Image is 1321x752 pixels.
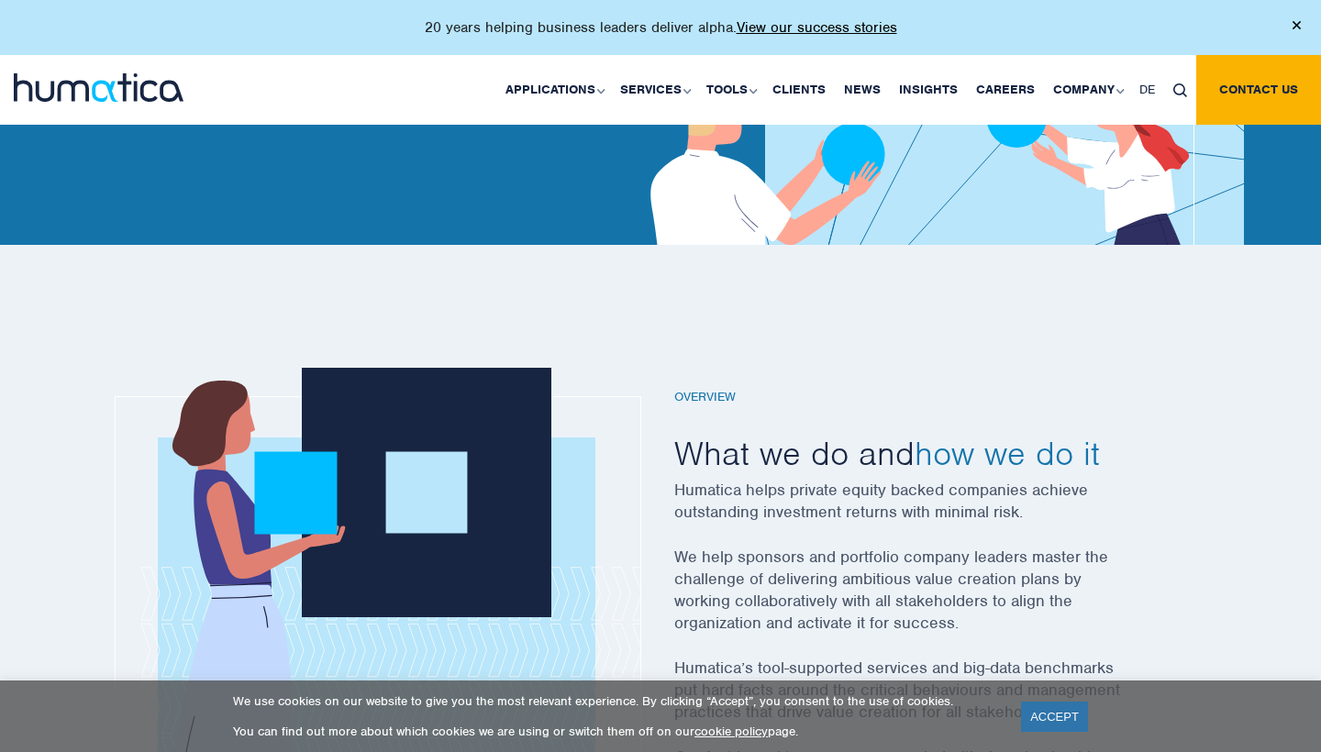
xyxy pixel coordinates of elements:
[915,432,1100,474] span: how we do it
[611,55,697,125] a: Services
[674,657,1170,746] p: Humatica’s tool-supported services and big-data benchmarks put hard facts around the critical beh...
[233,693,998,709] p: We use cookies on our website to give you the most relevant experience. By clicking “Accept”, you...
[1196,55,1321,125] a: Contact us
[496,55,611,125] a: Applications
[835,55,890,125] a: News
[1173,83,1187,97] img: search_icon
[697,55,763,125] a: Tools
[737,18,897,37] a: View our success stories
[1139,82,1155,97] span: DE
[233,724,998,739] p: You can find out more about which cookies we are using or switch them off on our page.
[763,55,835,125] a: Clients
[674,546,1170,657] p: We help sponsors and portfolio company leaders master the challenge of delivering ambitious value...
[967,55,1044,125] a: Careers
[425,18,897,37] p: 20 years helping business leaders deliver alpha.
[674,390,1170,405] h6: Overview
[1044,55,1130,125] a: Company
[674,479,1170,546] p: Humatica helps private equity backed companies achieve outstanding investment returns with minima...
[674,432,1170,474] h2: What we do and
[890,55,967,125] a: Insights
[14,73,183,102] img: logo
[1021,702,1088,732] a: ACCEPT
[694,724,768,739] a: cookie policy
[1130,55,1164,125] a: DE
